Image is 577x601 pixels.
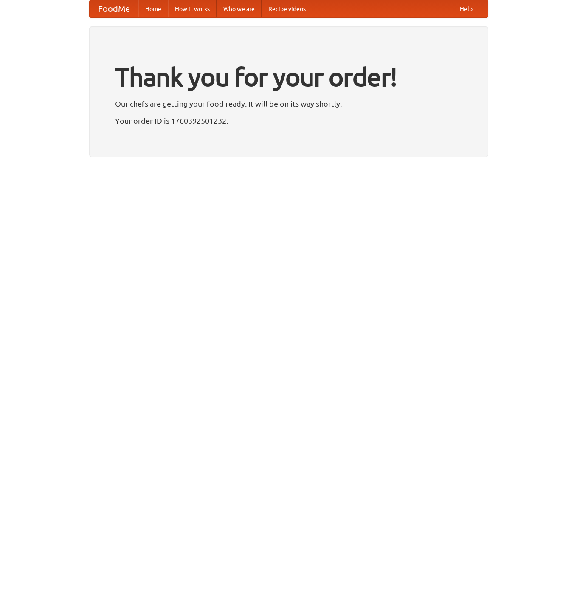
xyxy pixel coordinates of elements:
p: Your order ID is 1760392501232. [115,114,462,127]
a: Recipe videos [262,0,312,17]
h1: Thank you for your order! [115,56,462,97]
a: FoodMe [90,0,138,17]
a: How it works [168,0,217,17]
a: Home [138,0,168,17]
a: Help [453,0,479,17]
a: Who we are [217,0,262,17]
p: Our chefs are getting your food ready. It will be on its way shortly. [115,97,462,110]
